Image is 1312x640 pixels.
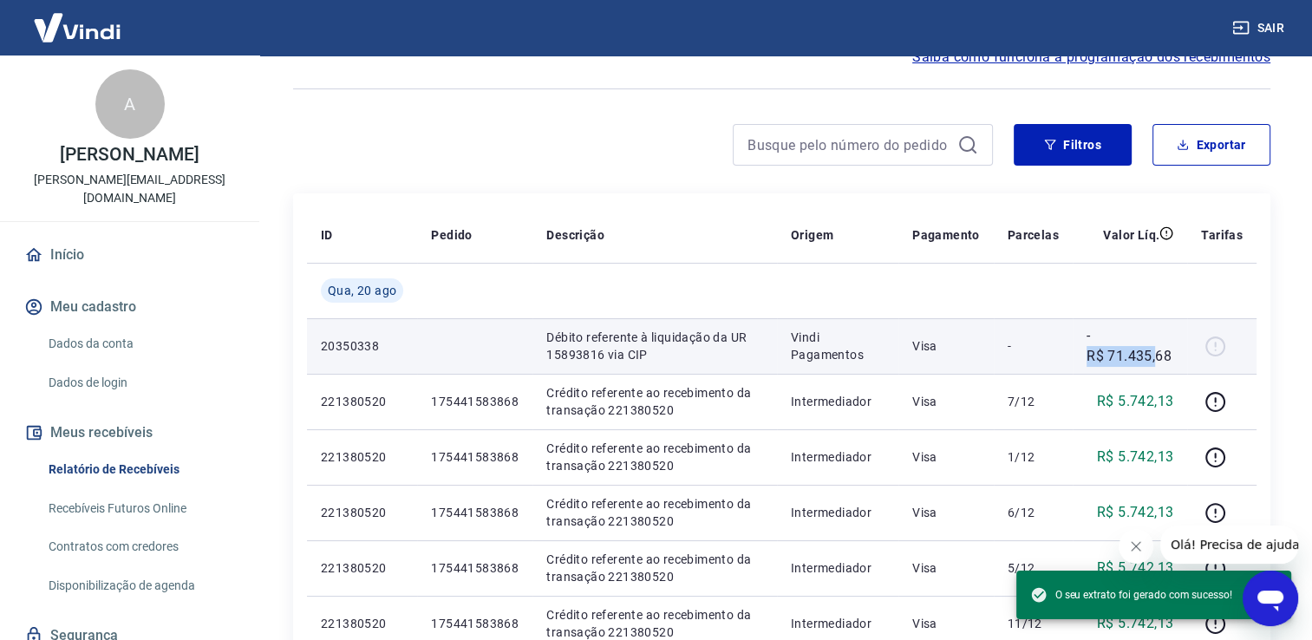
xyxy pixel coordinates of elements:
[546,226,604,244] p: Descrição
[21,288,238,326] button: Meu cadastro
[791,329,884,363] p: Vindi Pagamentos
[747,132,950,158] input: Busque pelo número do pedido
[912,393,980,410] p: Visa
[912,226,980,244] p: Pagamento
[1008,337,1059,355] p: -
[431,615,519,632] p: 175441583868
[1008,448,1059,466] p: 1/12
[912,47,1270,68] a: Saiba como funciona a programação dos recebimentos
[1008,615,1059,632] p: 11/12
[1087,325,1173,367] p: -R$ 71.435,68
[431,504,519,521] p: 175441583868
[1097,391,1173,412] p: R$ 5.742,13
[10,12,146,26] span: Olá! Precisa de ajuda?
[321,615,403,632] p: 221380520
[42,568,238,604] a: Disponibilização de agenda
[321,337,403,355] p: 20350338
[546,329,763,363] p: Débito referente à liquidação da UR 15893816 via CIP
[1097,502,1173,523] p: R$ 5.742,13
[431,559,519,577] p: 175441583868
[21,236,238,274] a: Início
[546,551,763,585] p: Crédito referente ao recebimento da transação 221380520
[42,326,238,362] a: Dados da conta
[791,559,884,577] p: Intermediador
[546,495,763,530] p: Crédito referente ao recebimento da transação 221380520
[791,448,884,466] p: Intermediador
[321,504,403,521] p: 221380520
[1119,529,1153,564] iframe: Fechar mensagem
[1030,586,1232,604] span: O seu extrato foi gerado com sucesso!
[1097,558,1173,578] p: R$ 5.742,13
[912,615,980,632] p: Visa
[912,559,980,577] p: Visa
[1008,504,1059,521] p: 6/12
[791,393,884,410] p: Intermediador
[60,146,199,164] p: [PERSON_NAME]
[791,226,833,244] p: Origem
[1103,226,1159,244] p: Valor Líq.
[791,504,884,521] p: Intermediador
[1014,124,1132,166] button: Filtros
[791,615,884,632] p: Intermediador
[1008,559,1059,577] p: 5/12
[42,491,238,526] a: Recebíveis Futuros Online
[321,226,333,244] p: ID
[1243,571,1298,626] iframe: Botão para abrir a janela de mensagens
[1008,226,1059,244] p: Parcelas
[1097,447,1173,467] p: R$ 5.742,13
[21,1,134,54] img: Vindi
[21,414,238,452] button: Meus recebíveis
[912,337,980,355] p: Visa
[912,504,980,521] p: Visa
[546,440,763,474] p: Crédito referente ao recebimento da transação 221380520
[321,448,403,466] p: 221380520
[1160,526,1298,564] iframe: Mensagem da empresa
[42,529,238,565] a: Contratos com credores
[1229,12,1291,44] button: Sair
[328,282,396,299] span: Qua, 20 ago
[42,452,238,487] a: Relatório de Recebíveis
[546,384,763,419] p: Crédito referente ao recebimento da transação 221380520
[431,226,472,244] p: Pedido
[431,448,519,466] p: 175441583868
[1152,124,1270,166] button: Exportar
[321,559,403,577] p: 221380520
[912,448,980,466] p: Visa
[1008,393,1059,410] p: 7/12
[321,393,403,410] p: 221380520
[1097,613,1173,634] p: R$ 5.742,13
[95,69,165,139] div: A
[14,171,245,207] p: [PERSON_NAME][EMAIL_ADDRESS][DOMAIN_NAME]
[42,365,238,401] a: Dados de login
[1201,226,1243,244] p: Tarifas
[431,393,519,410] p: 175441583868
